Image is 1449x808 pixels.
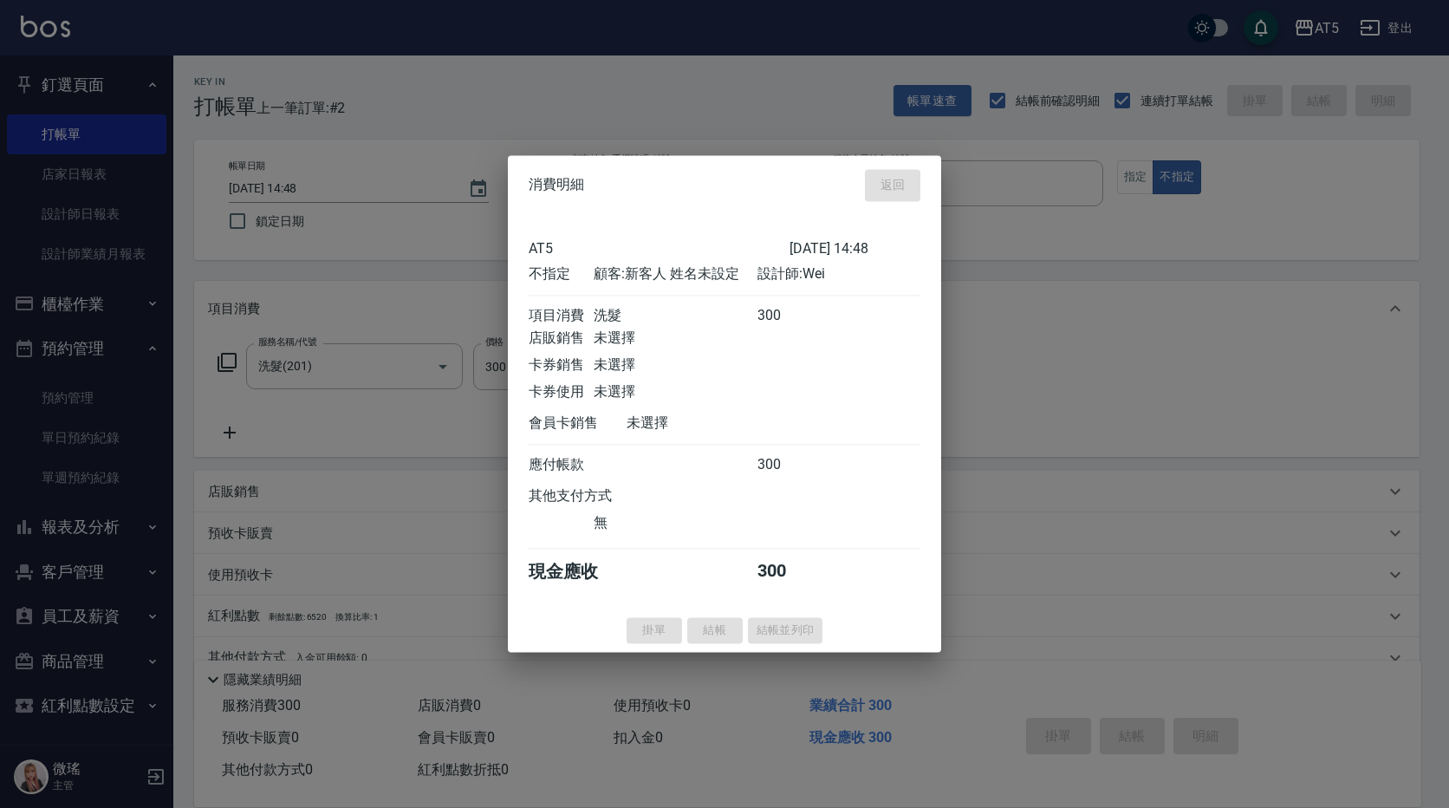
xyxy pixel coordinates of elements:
[529,177,584,194] span: 消費明細
[529,414,627,433] div: 會員卡銷售
[529,383,594,401] div: 卡券使用
[594,383,757,401] div: 未選擇
[594,356,757,375] div: 未選擇
[529,560,627,583] div: 現金應收
[529,265,594,283] div: 不指定
[757,265,920,283] div: 設計師: Wei
[757,560,822,583] div: 300
[529,487,660,505] div: 其他支付方式
[529,356,594,375] div: 卡券銷售
[594,514,757,532] div: 無
[627,414,789,433] div: 未選擇
[529,240,789,257] div: AT5
[594,329,757,348] div: 未選擇
[757,456,822,474] div: 300
[594,307,757,325] div: 洗髮
[529,307,594,325] div: 項目消費
[594,265,757,283] div: 顧客: 新客人 姓名未設定
[529,329,594,348] div: 店販銷售
[757,307,822,325] div: 300
[789,240,920,257] div: [DATE] 14:48
[529,456,594,474] div: 應付帳款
